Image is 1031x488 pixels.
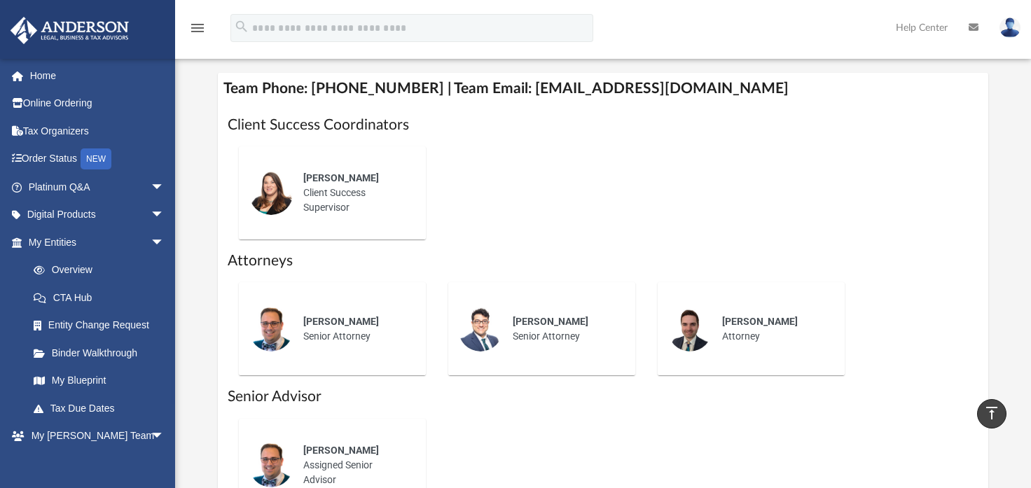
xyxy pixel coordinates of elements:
[10,228,186,256] a: My Entitiesarrow_drop_down
[151,173,179,202] span: arrow_drop_down
[234,19,249,34] i: search
[303,445,379,456] span: [PERSON_NAME]
[228,386,978,407] h1: Senior Advisor
[293,161,416,225] div: Client Success Supervisor
[10,90,186,118] a: Online Ordering
[303,316,379,327] span: [PERSON_NAME]
[189,27,206,36] a: menu
[983,405,1000,421] i: vertical_align_top
[999,18,1020,38] img: User Pic
[151,422,179,451] span: arrow_drop_down
[20,339,186,367] a: Binder Walkthrough
[6,17,133,44] img: Anderson Advisors Platinum Portal
[712,305,835,354] div: Attorney
[10,117,186,145] a: Tax Organizers
[303,172,379,183] span: [PERSON_NAME]
[722,316,798,327] span: [PERSON_NAME]
[20,312,186,340] a: Entity Change Request
[189,20,206,36] i: menu
[228,115,978,135] h1: Client Success Coordinators
[20,367,179,395] a: My Blueprint
[977,399,1006,428] a: vertical_align_top
[10,62,186,90] a: Home
[81,148,111,169] div: NEW
[10,145,186,174] a: Order StatusNEW
[20,394,186,422] a: Tax Due Dates
[513,316,588,327] span: [PERSON_NAME]
[218,73,988,104] h4: Team Phone: [PHONE_NUMBER] | Team Email: [EMAIL_ADDRESS][DOMAIN_NAME]
[503,305,625,354] div: Senior Attorney
[20,256,186,284] a: Overview
[249,307,293,351] img: thumbnail
[293,305,416,354] div: Senior Attorney
[10,173,186,201] a: Platinum Q&Aarrow_drop_down
[249,170,293,215] img: thumbnail
[458,307,503,351] img: thumbnail
[667,307,712,351] img: thumbnail
[228,251,978,271] h1: Attorneys
[20,284,186,312] a: CTA Hub
[10,201,186,229] a: Digital Productsarrow_drop_down
[151,201,179,230] span: arrow_drop_down
[10,422,179,450] a: My [PERSON_NAME] Teamarrow_drop_down
[151,228,179,257] span: arrow_drop_down
[249,442,293,487] img: thumbnail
